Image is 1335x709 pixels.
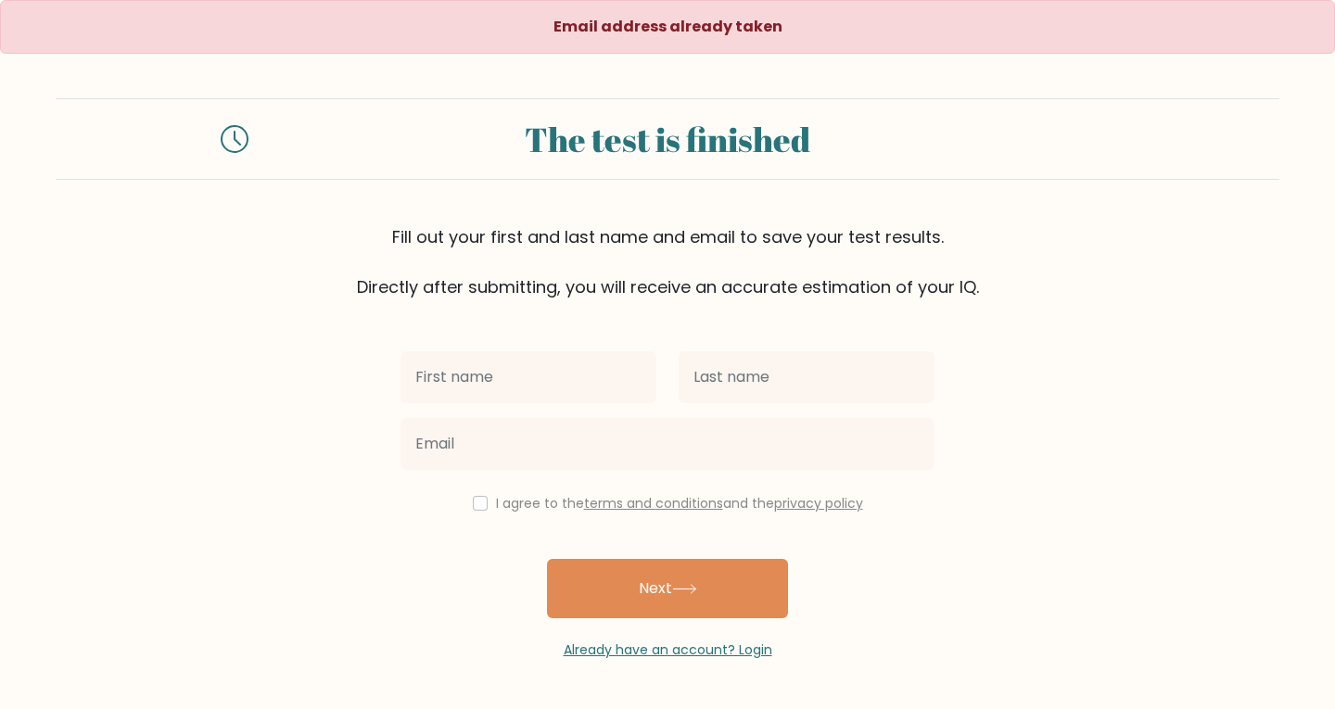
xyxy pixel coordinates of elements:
a: terms and conditions [584,494,723,513]
button: Next [547,559,788,618]
input: Email [400,418,934,470]
a: privacy policy [774,494,863,513]
strong: Email address already taken [553,16,782,37]
input: First name [400,351,656,403]
label: I agree to the and the [496,494,863,513]
a: Already have an account? Login [564,640,772,659]
div: Fill out your first and last name and email to save your test results. Directly after submitting,... [56,224,1279,299]
div: The test is finished [271,114,1064,164]
input: Last name [679,351,934,403]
